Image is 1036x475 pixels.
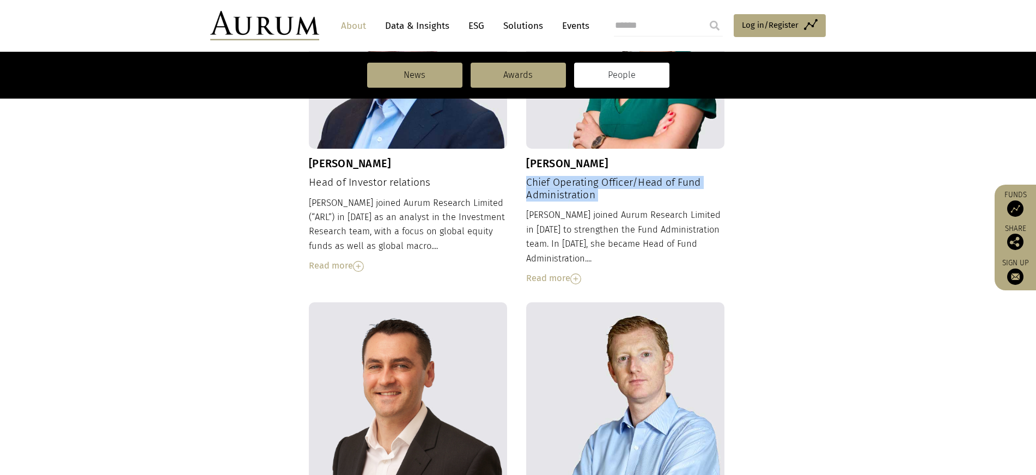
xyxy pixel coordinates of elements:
img: Access Funds [1007,200,1023,217]
a: Funds [1000,190,1031,217]
img: Sign up to our newsletter [1007,269,1023,285]
h3: [PERSON_NAME] [526,157,724,170]
h4: Head of Investor relations [309,176,507,189]
h4: Chief Operating Officer/Head of Fund Administration [526,176,724,202]
div: [PERSON_NAME] joined Aurum Research Limited (“ARL”) in [DATE] as an analyst in the Investment Res... [309,196,507,273]
div: [PERSON_NAME] joined Aurum Research Limited in [DATE] to strengthen the Fund Administration team.... [526,208,724,285]
a: People [574,63,669,88]
img: Read More [570,273,581,284]
div: Read more [309,259,507,273]
a: Awards [471,63,566,88]
div: Read more [526,271,724,285]
div: Share [1000,225,1031,250]
a: Events [557,16,589,36]
a: Log in/Register [734,14,826,37]
a: Sign up [1000,258,1031,285]
a: About [336,16,371,36]
a: ESG [463,16,490,36]
a: News [367,63,462,88]
img: Aurum [210,11,319,40]
input: Submit [704,15,726,36]
span: Log in/Register [742,19,799,32]
a: Data & Insights [380,16,455,36]
img: Share this post [1007,234,1023,250]
a: Solutions [498,16,549,36]
img: Read More [353,261,364,272]
h3: [PERSON_NAME] [309,157,507,170]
